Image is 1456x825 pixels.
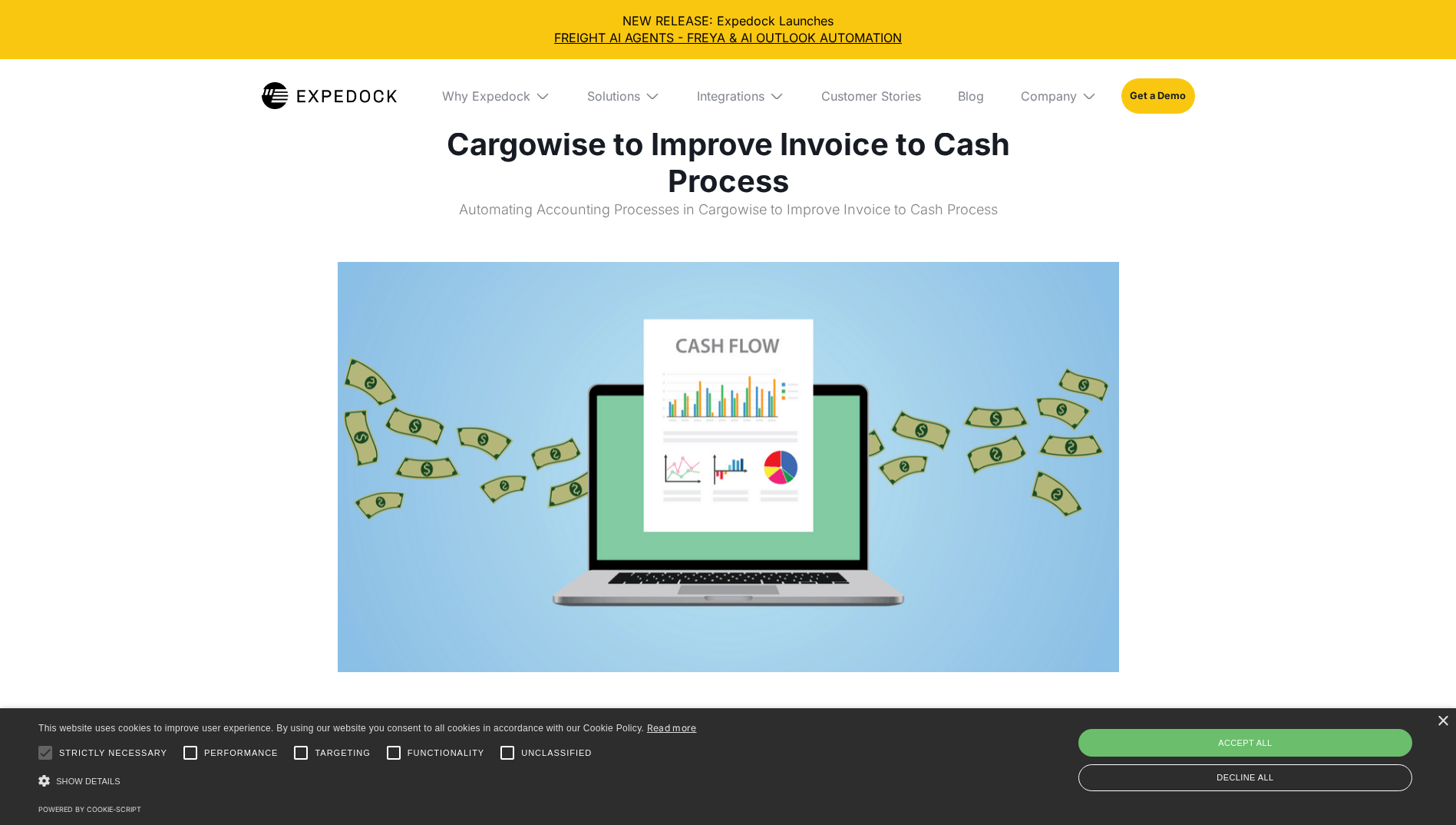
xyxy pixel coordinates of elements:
div: Why Expedock [430,59,563,133]
span: Strictly necessary [59,747,167,760]
span: Unclassified [521,747,592,760]
a: Read more [647,722,697,734]
span: Performance [204,747,279,760]
a: Blog [946,59,996,133]
div: Why Expedock [442,88,530,104]
div: Solutions [587,88,640,104]
span: Functionality [408,747,484,760]
div: Chatwidget [1200,659,1456,825]
div: NEW RELEASE: Expedock Launches [12,12,1444,47]
div: Company [1009,59,1109,133]
a: Get a Demo [1121,78,1194,114]
a: Customer Stories [809,59,933,133]
h1: Automating Accounting Processes in Cargowise to Improve Invoice to Cash Process [444,89,1013,200]
p: Accounting processes need to be accurate for your business. As you work with international supply... [444,703,1012,795]
div: Accept all [1078,729,1412,757]
div: Decline all [1078,764,1412,791]
span: Show details [56,777,121,786]
div: Show details [38,770,697,792]
div: Solutions [575,59,672,133]
span: This website uses cookies to improve user experience. By using our website you consent to all coo... [38,723,644,734]
div: Integrations [685,59,797,133]
div: Integrations [697,88,764,104]
span: Targeting [315,747,370,760]
iframe: Chat Widget [1200,659,1456,825]
p: Automating Accounting Processes in Cargowise to Improve Invoice to Cash Process [444,200,1013,231]
div: Company [1021,88,1077,104]
a: FREIGHT AI AGENTS - FREYA & AI OUTLOOK AUTOMATION [12,29,1444,46]
a: Powered by cookie-script [38,805,141,813]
